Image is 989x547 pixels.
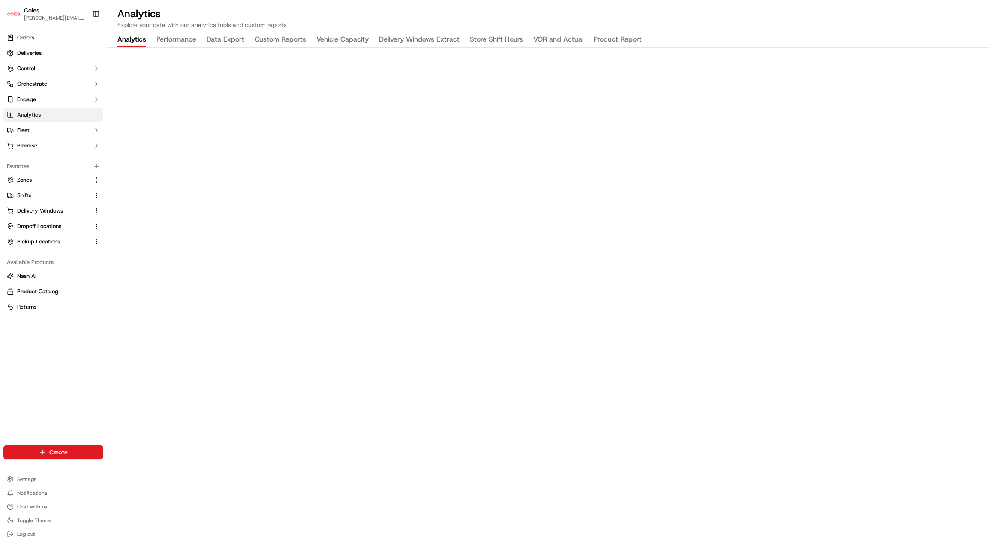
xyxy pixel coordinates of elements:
a: Deliveries [3,46,103,60]
button: ColesColes[PERSON_NAME][EMAIL_ADDRESS][PERSON_NAME][PERSON_NAME][DOMAIN_NAME] [3,3,89,24]
div: Available Products [3,255,103,269]
button: Performance [156,33,196,47]
button: VOR and Actual [533,33,583,47]
span: Settings [17,476,36,483]
div: Favorites [3,159,103,173]
iframe: Analytics [107,48,989,547]
button: Store Shift Hours [470,33,523,47]
button: Shifts [3,189,103,202]
button: Pickup Locations [3,235,103,249]
button: Data Export [207,33,244,47]
button: Control [3,62,103,75]
button: Vehicle Capacity [316,33,369,47]
a: Zones [7,176,90,184]
span: Analytics [17,111,41,119]
span: Orchestrate [17,80,47,88]
button: Engage [3,93,103,106]
button: Product Report [594,33,642,47]
button: Orchestrate [3,77,103,91]
button: Create [3,445,103,459]
button: Dropoff Locations [3,219,103,233]
span: Toggle Theme [17,517,51,524]
button: Product Catalog [3,285,103,298]
span: Pickup Locations [17,238,60,246]
a: Orders [3,31,103,45]
span: API Documentation [81,124,138,133]
button: Chat with us! [3,501,103,513]
a: Product Catalog [7,288,100,295]
a: Shifts [7,192,90,199]
button: Start new chat [146,84,156,95]
a: 💻API Documentation [69,121,141,136]
span: Returns [17,303,36,311]
button: Analytics [117,33,146,47]
img: Coles [7,7,21,21]
span: Create [49,448,68,457]
p: Explore your data with our analytics tools and custom reports [117,21,979,29]
div: 💻 [72,125,79,132]
span: Shifts [17,192,31,199]
a: Dropoff Locations [7,222,90,230]
a: Pickup Locations [7,238,90,246]
button: Custom Reports [255,33,306,47]
span: Product Catalog [17,288,58,295]
button: Fleet [3,123,103,137]
button: Notifications [3,487,103,499]
span: Notifications [17,490,47,496]
a: Nash AI [7,272,100,280]
span: Zones [17,176,32,184]
button: Coles [24,6,39,15]
span: Promise [17,142,37,150]
button: Delivery Windows [3,204,103,218]
a: 📗Knowledge Base [5,121,69,136]
h2: Analytics [117,7,979,21]
span: Fleet [17,126,30,134]
button: Log out [3,528,103,540]
span: Delivery Windows [17,207,63,215]
span: Deliveries [17,49,42,57]
span: Control [17,65,35,72]
button: Settings [3,473,103,485]
span: Log out [17,531,35,538]
div: 📗 [9,125,15,132]
span: Dropoff Locations [17,222,61,230]
a: Delivery Windows [7,207,90,215]
span: Knowledge Base [17,124,66,133]
a: Analytics [3,108,103,122]
button: Returns [3,300,103,314]
span: Nash AI [17,272,36,280]
a: Returns [7,303,100,311]
button: Zones [3,173,103,187]
button: Nash AI [3,269,103,283]
button: Promise [3,139,103,153]
span: Orders [17,34,34,42]
span: Chat with us! [17,503,48,510]
button: Delivery Windows Extract [379,33,460,47]
span: Pylon [85,145,104,152]
button: Toggle Theme [3,514,103,526]
span: Engage [17,96,36,103]
a: Powered byPylon [60,145,104,152]
button: [PERSON_NAME][EMAIL_ADDRESS][PERSON_NAME][PERSON_NAME][DOMAIN_NAME] [24,15,85,21]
